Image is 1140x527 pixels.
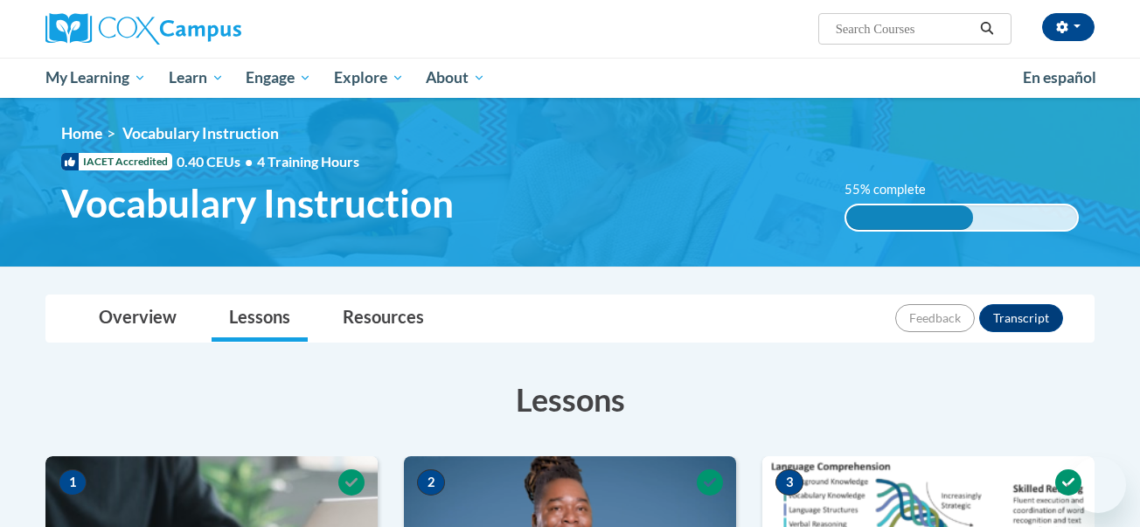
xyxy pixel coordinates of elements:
button: Account Settings [1042,13,1095,41]
a: Explore [323,58,415,98]
span: 3 [775,469,803,496]
button: Transcript [979,304,1063,332]
a: En español [1011,59,1108,96]
span: Explore [334,67,404,88]
span: Vocabulary Instruction [61,180,454,226]
span: About [426,67,485,88]
a: Lessons [212,295,308,342]
a: My Learning [34,58,157,98]
a: About [415,58,497,98]
span: • [245,153,253,170]
a: Resources [325,295,441,342]
a: Engage [234,58,323,98]
span: 4 Training Hours [257,153,359,170]
a: Home [61,124,102,142]
a: Learn [157,58,235,98]
span: Vocabulary Instruction [122,124,279,142]
div: 55% complete [846,205,973,230]
iframe: Button to launch messaging window [1070,457,1126,513]
label: 55% complete [845,180,945,199]
img: Cox Campus [45,13,241,45]
button: Search [974,18,1000,39]
input: Search Courses [834,18,974,39]
span: 0.40 CEUs [177,152,257,171]
a: Overview [81,295,194,342]
span: 1 [59,469,87,496]
span: En español [1023,68,1096,87]
a: Cox Campus [45,13,378,45]
span: Engage [246,67,311,88]
div: Main menu [19,58,1121,98]
span: IACET Accredited [61,153,172,170]
span: 2 [417,469,445,496]
span: My Learning [45,67,146,88]
button: Feedback [895,304,975,332]
h3: Lessons [45,378,1095,421]
span: Learn [169,67,224,88]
